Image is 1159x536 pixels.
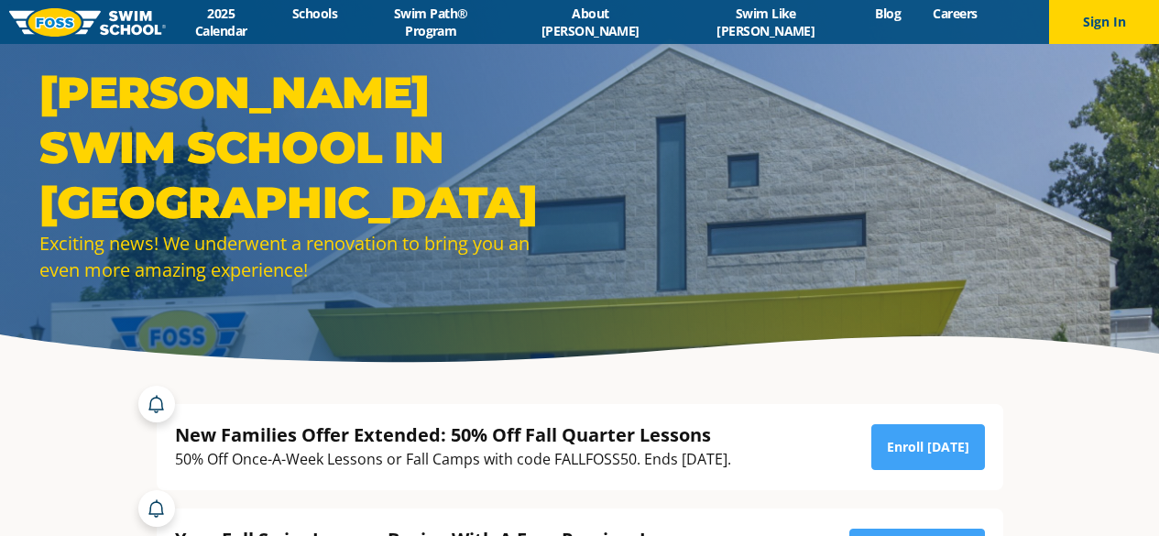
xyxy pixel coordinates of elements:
a: Blog [859,5,917,22]
a: Swim Like [PERSON_NAME] [672,5,859,39]
a: Enroll [DATE] [871,424,985,470]
h1: [PERSON_NAME] SWIM SCHOOL IN [GEOGRAPHIC_DATA] [39,65,571,230]
div: New Families Offer Extended: 50% Off Fall Quarter Lessons [175,422,731,447]
div: 50% Off Once-A-Week Lessons or Fall Camps with code FALLFOSS50. Ends [DATE]. [175,447,731,472]
a: Schools [277,5,354,22]
a: 2025 Calendar [166,5,277,39]
a: Careers [917,5,993,22]
div: Exciting news! We underwent a renovation to bring you an even more amazing experience! [39,230,571,283]
a: Swim Path® Program [354,5,508,39]
img: FOSS Swim School Logo [9,8,166,37]
a: About [PERSON_NAME] [508,5,672,39]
